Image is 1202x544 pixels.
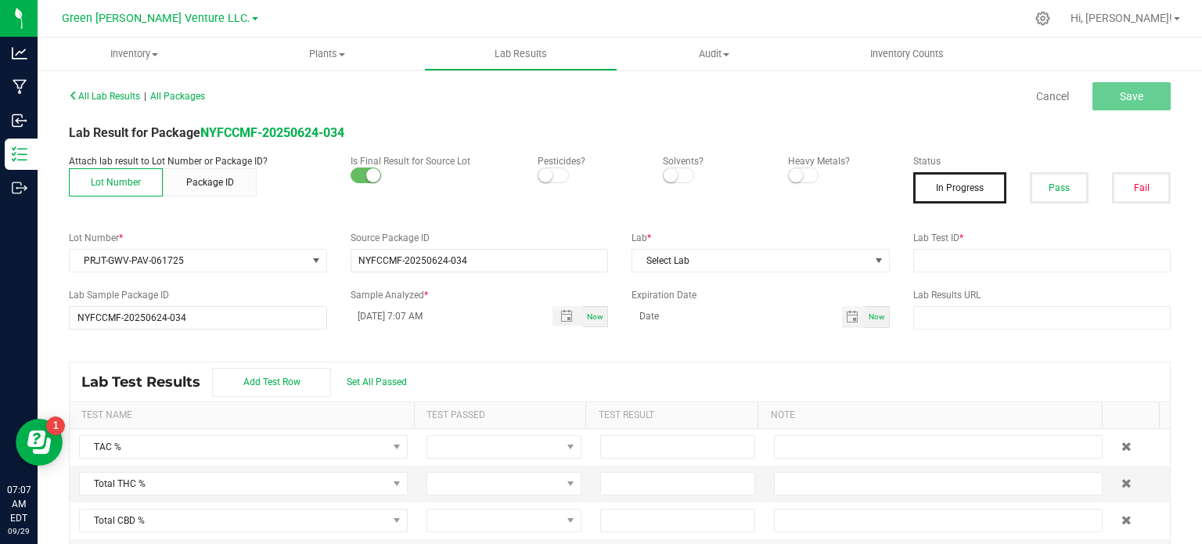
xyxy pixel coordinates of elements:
[587,312,603,321] span: Now
[913,154,1171,168] label: Status
[69,231,327,245] label: Lot Number
[758,402,1102,429] th: Note
[414,402,586,429] th: Test Passed
[663,154,765,168] p: Solvents?
[632,306,842,326] input: Date
[69,154,327,168] p: Attach lab result to Lot Number or Package ID?
[618,47,810,61] span: Audit
[1033,11,1053,26] div: Manage settings
[70,250,307,272] span: PRJT-GWV-PAV-061725
[232,47,423,61] span: Plants
[1071,12,1172,24] span: Hi, [PERSON_NAME]!
[632,231,890,245] label: Lab
[632,250,869,272] span: Select Lab
[38,38,231,70] a: Inventory
[12,79,27,95] inline-svg: Manufacturing
[538,154,639,168] p: Pesticides?
[163,168,257,196] button: Package ID
[231,38,424,70] a: Plants
[144,91,146,102] span: |
[212,368,331,397] button: Add Test Row
[632,288,890,302] label: Expiration Date
[70,402,414,429] th: Test Name
[424,38,617,70] a: Lab Results
[849,47,965,61] span: Inventory Counts
[7,483,31,525] p: 07:07 AM EDT
[842,306,865,328] span: Toggle calendar
[913,288,1171,302] label: Lab Results URL
[80,436,387,458] span: TAC %
[552,306,583,326] span: Toggle popup
[81,373,212,391] span: Lab Test Results
[62,12,250,25] span: Green [PERSON_NAME] Venture LLC.
[351,250,608,272] input: NO DATA FOUND
[46,416,65,435] iframe: Resource center unread badge
[811,38,1004,70] a: Inventory Counts
[12,146,27,162] inline-svg: Inventory
[585,402,758,429] th: Test Result
[351,288,609,302] label: Sample Analyzed
[473,47,568,61] span: Lab Results
[69,125,344,140] span: Lab Result for Package
[150,91,205,102] span: All Packages
[38,47,231,61] span: Inventory
[80,510,387,531] span: Total CBD %
[69,288,327,302] label: Lab Sample Package ID
[788,154,890,168] p: Heavy Metals?
[70,307,326,329] input: NO DATA FOUND
[347,376,407,387] span: Set All Passed
[1092,82,1171,110] button: Save
[16,419,63,466] iframe: Resource center
[1120,90,1143,103] span: Save
[200,125,344,140] a: NYFCCMF-20250624-034
[12,45,27,61] inline-svg: Analytics
[869,312,885,321] span: Now
[69,91,140,102] span: All Lab Results
[12,180,27,196] inline-svg: Outbound
[617,38,811,70] a: Audit
[351,306,537,326] input: MM/dd/yyyy HH:MM a
[7,525,31,537] p: 09/29
[913,172,1007,204] button: In Progress
[1030,172,1089,204] button: Pass
[1112,172,1171,204] button: Fail
[12,113,27,128] inline-svg: Inbound
[351,231,609,245] label: Source Package ID
[69,168,163,196] button: Lot Number
[913,231,1171,245] label: Lab Test ID
[351,154,515,168] p: Is Final Result for Source Lot
[80,473,387,495] span: Total THC %
[1036,88,1069,104] a: Cancel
